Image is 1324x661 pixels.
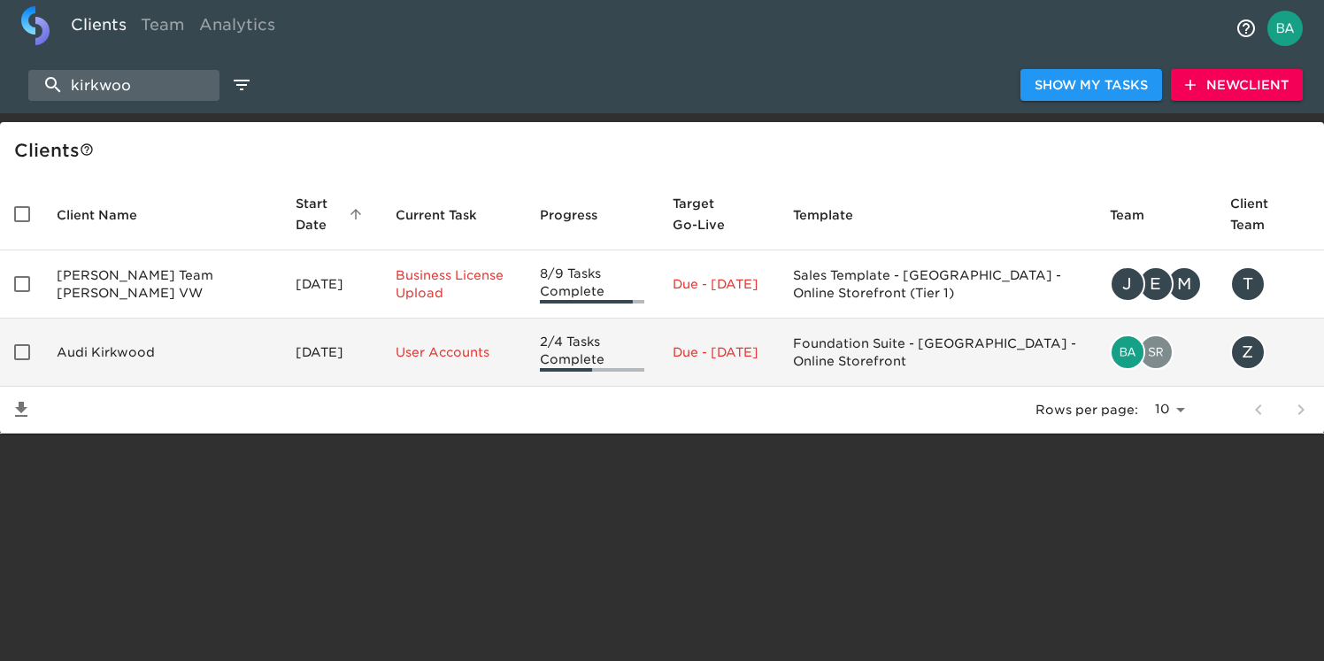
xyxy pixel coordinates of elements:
div: tomkasner@deanteam.com [1230,266,1310,302]
span: Current Task [396,204,500,226]
p: Due - [DATE] [673,275,765,293]
span: Team [1110,204,1167,226]
button: notifications [1225,7,1267,50]
p: Due - [DATE] [673,343,765,361]
img: logo [21,6,50,45]
div: Z [1230,334,1266,370]
div: bailey.rubin@cdk.com, sreeramsarma.gvs@cdk.com [1110,334,1202,370]
span: Client Name [57,204,160,226]
img: sreeramsarma.gvs@cdk.com [1140,336,1172,368]
img: bailey.rubin@cdk.com [1112,336,1143,368]
span: This is the next Task in this Hub that should be completed [396,204,477,226]
div: T [1230,266,1266,302]
span: New Client [1185,74,1289,96]
td: [DATE] [281,319,381,387]
select: rows per page [1145,396,1191,423]
p: User Accounts [396,343,511,361]
div: E [1138,266,1174,302]
div: Client s [14,136,1317,165]
button: NewClient [1171,69,1303,102]
img: Profile [1267,11,1303,46]
svg: This is a list of all of your clients and clients shared with you [80,142,94,157]
div: M [1166,266,1202,302]
td: Audi Kirkwood [42,319,281,387]
span: Target Go-Live [673,193,765,235]
div: Zachary@audikirkwood.com [1230,334,1310,370]
button: Show My Tasks [1020,69,1162,102]
td: [PERSON_NAME] Team [PERSON_NAME] VW [42,250,281,319]
input: search [28,70,219,101]
div: J [1110,266,1145,302]
p: Rows per page: [1035,401,1138,419]
div: justin.gervais@roadster.com, eric.petor@roadster.com, manpreet.singh@roadster.com [1110,266,1202,302]
p: Business License Upload [396,266,511,302]
span: Show My Tasks [1035,74,1148,96]
td: [DATE] [281,250,381,319]
span: Template [793,204,876,226]
span: Start Date [296,193,367,235]
td: 2/4 Tasks Complete [526,319,658,387]
a: Clients [64,6,134,50]
td: 8/9 Tasks Complete [526,250,658,319]
td: Sales Template - [GEOGRAPHIC_DATA] - Online Storefront (Tier 1) [779,250,1096,319]
span: Client Team [1230,193,1310,235]
span: Progress [540,204,620,226]
a: Analytics [192,6,282,50]
td: Foundation Suite - [GEOGRAPHIC_DATA] - Online Storefront [779,319,1096,387]
span: Calculated based on the start date and the duration of all Tasks contained in this Hub. [673,193,742,235]
a: Team [134,6,192,50]
button: edit [227,70,257,100]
